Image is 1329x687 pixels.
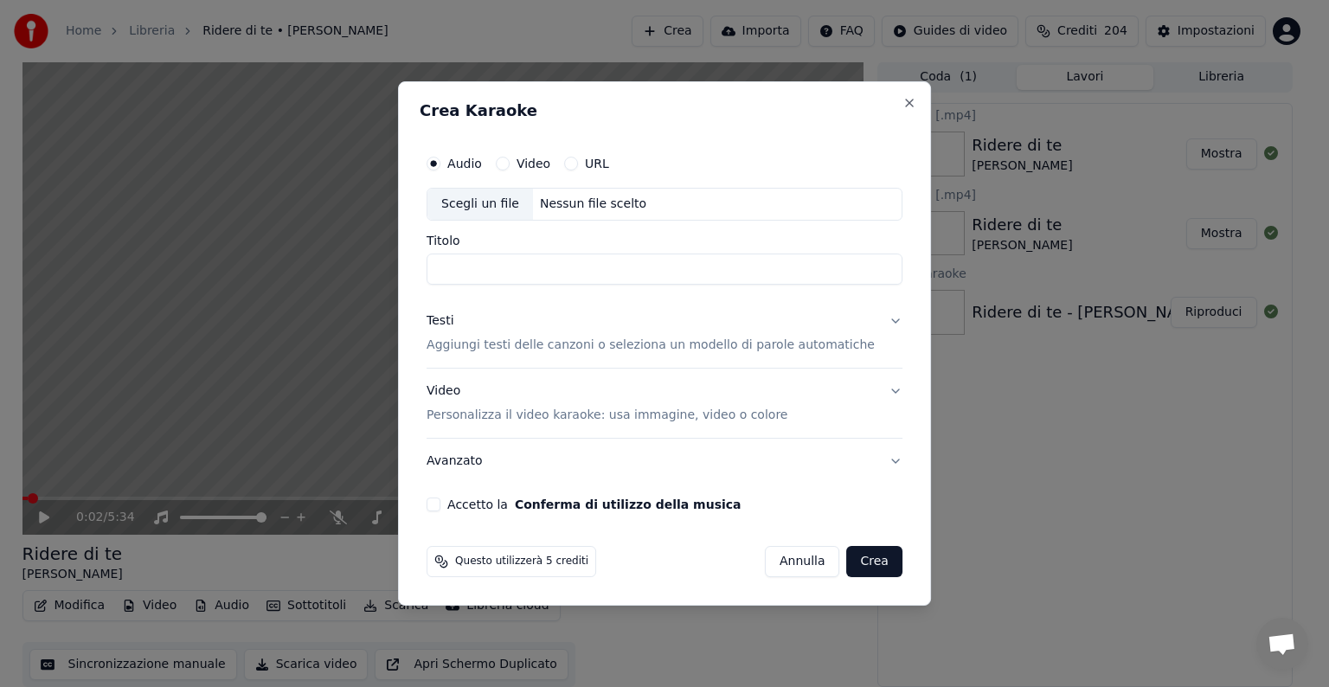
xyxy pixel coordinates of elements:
[847,546,902,577] button: Crea
[533,196,653,213] div: Nessun file scelto
[427,337,875,354] p: Aggiungi testi delle canzoni o seleziona un modello di parole automatiche
[427,234,902,247] label: Titolo
[765,546,840,577] button: Annulla
[427,299,902,368] button: TestiAggiungi testi delle canzoni o seleziona un modello di parole automatiche
[427,312,453,330] div: Testi
[427,189,533,220] div: Scegli un file
[427,382,787,424] div: Video
[427,407,787,424] p: Personalizza il video karaoke: usa immagine, video o colore
[447,498,741,510] label: Accetto la
[427,369,902,438] button: VideoPersonalizza il video karaoke: usa immagine, video o colore
[517,157,550,170] label: Video
[447,157,482,170] label: Audio
[427,439,902,484] button: Avanzato
[455,555,588,568] span: Questo utilizzerà 5 crediti
[515,498,742,510] button: Accetto la
[420,103,909,119] h2: Crea Karaoke
[585,157,609,170] label: URL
